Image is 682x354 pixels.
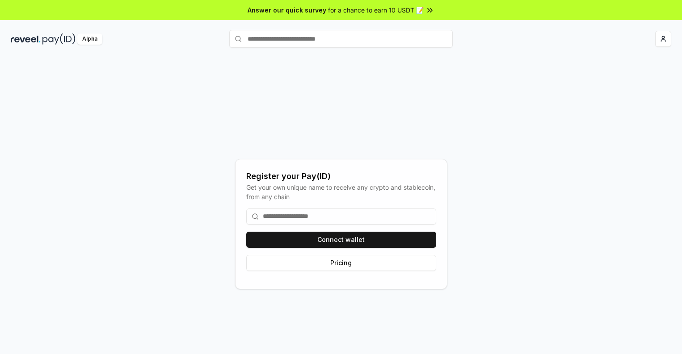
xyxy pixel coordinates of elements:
span: Answer our quick survey [248,5,326,15]
button: Connect wallet [246,232,436,248]
img: reveel_dark [11,33,41,45]
span: for a chance to earn 10 USDT 📝 [328,5,424,15]
img: pay_id [42,33,76,45]
div: Get your own unique name to receive any crypto and stablecoin, from any chain [246,183,436,201]
button: Pricing [246,255,436,271]
div: Register your Pay(ID) [246,170,436,183]
div: Alpha [77,33,102,45]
